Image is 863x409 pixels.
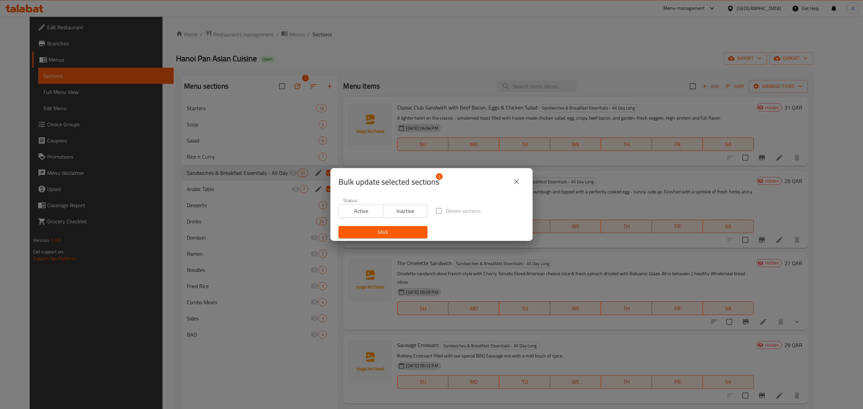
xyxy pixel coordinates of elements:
button: Active [338,204,383,218]
span: Inactive [386,206,425,216]
span: Delete sections [446,207,481,215]
span: Selected section count [338,177,439,187]
span: Active [341,206,381,216]
button: close [508,174,525,190]
span: Save [344,228,422,237]
button: Save [338,226,427,239]
span: 2 [436,173,443,180]
button: Inactive [383,204,428,218]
